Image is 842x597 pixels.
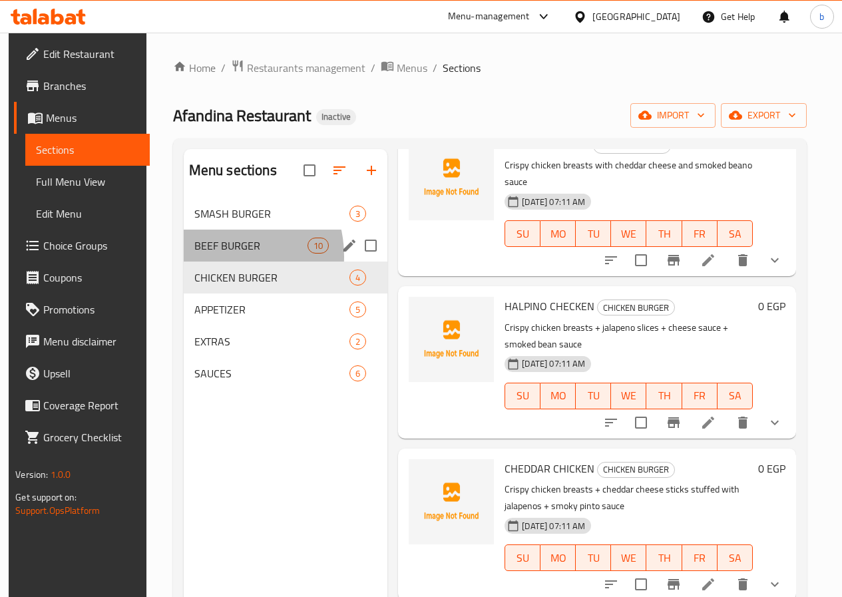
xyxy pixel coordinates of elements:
span: Select all sections [296,156,323,184]
span: MO [546,548,570,568]
button: TU [576,383,611,409]
div: items [349,270,366,286]
p: Crispy chicken breasts + jalapeno slices + cheese sauce + smoked bean sauce [505,319,752,353]
a: Branches [14,70,149,102]
span: b [819,9,824,24]
li: / [221,60,226,76]
button: MO [540,383,576,409]
span: TU [581,224,606,244]
div: CHICKEN BURGER [597,462,675,478]
a: Edit menu item [700,576,716,592]
span: Edit Restaurant [43,46,138,62]
span: [DATE] 07:11 AM [517,357,590,370]
span: SA [723,386,747,405]
a: Choice Groups [14,230,149,262]
button: Add section [355,154,387,186]
div: BEEF BURGER [194,238,308,254]
h2: Menu sections [189,160,277,180]
span: 4 [350,272,365,284]
button: SU [505,544,540,571]
span: SU [511,548,535,568]
svg: Show Choices [767,415,783,431]
span: Restaurants management [247,60,365,76]
a: Home [173,60,216,76]
span: SA [723,224,747,244]
span: Edit Menu [36,206,138,222]
span: FR [688,386,712,405]
span: CHICKEN BURGER [598,462,674,477]
button: TH [646,220,682,247]
button: sort-choices [595,407,627,439]
span: TH [652,386,676,405]
span: Get support on: [15,489,77,506]
span: SU [511,224,535,244]
a: Edit menu item [700,415,716,431]
button: FR [682,220,718,247]
span: 10 [308,240,328,252]
span: SA [723,548,747,568]
button: sort-choices [595,244,627,276]
button: MO [540,220,576,247]
a: Edit Restaurant [14,38,149,70]
span: WE [616,548,641,568]
button: WE [611,544,646,571]
span: SAUCES [194,365,349,381]
div: items [349,333,366,349]
h6: 0 EGP [758,459,785,478]
span: TH [652,224,676,244]
span: Version: [15,466,48,483]
span: 2 [350,335,365,348]
a: Promotions [14,294,149,325]
span: MO [546,224,570,244]
span: CHEDDAR CHICKEN [505,459,594,479]
span: SMASH BURGER [194,206,349,222]
span: 5 [350,303,365,316]
span: 3 [350,208,365,220]
button: TH [646,544,682,571]
span: Upsell [43,365,138,381]
span: 1.0.0 [51,466,71,483]
button: delete [727,407,759,439]
span: Menus [46,110,138,126]
span: export [732,107,796,124]
button: import [630,103,716,128]
button: show more [759,407,791,439]
nav: breadcrumb [173,59,807,77]
h6: 0 EGP [758,135,785,154]
button: FR [682,383,718,409]
img: CLASSIC CHECKEN [409,135,494,220]
div: items [349,301,366,317]
nav: Menu sections [184,192,388,395]
a: Edit menu item [700,252,716,268]
span: Coverage Report [43,397,138,413]
span: Inactive [316,111,356,122]
a: Menus [14,102,149,134]
svg: Show Choices [767,576,783,592]
span: CHICKEN BURGER [194,270,349,286]
span: Select to update [627,409,655,437]
span: FR [688,224,712,244]
button: delete [727,244,759,276]
span: import [641,107,705,124]
button: TU [576,220,611,247]
div: [GEOGRAPHIC_DATA] [592,9,680,24]
button: FR [682,544,718,571]
h6: 0 EGP [758,297,785,315]
span: HALPINO CHECKEN [505,296,594,316]
span: [DATE] 07:11 AM [517,196,590,208]
a: Coupons [14,262,149,294]
p: Crispy chicken breasts + cheddar cheese sticks stuffed with jalapenos + smoky pinto sauce [505,481,752,514]
span: 6 [350,367,365,380]
span: EXTRAS [194,333,349,349]
span: Sort sections [323,154,355,186]
span: WE [616,224,641,244]
span: Sections [443,60,481,76]
a: Upsell [14,357,149,389]
a: Full Menu View [25,166,149,198]
a: Edit Menu [25,198,149,230]
div: CHICKEN BURGER [597,299,675,315]
a: Support.OpsPlatform [15,502,100,519]
div: items [349,206,366,222]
